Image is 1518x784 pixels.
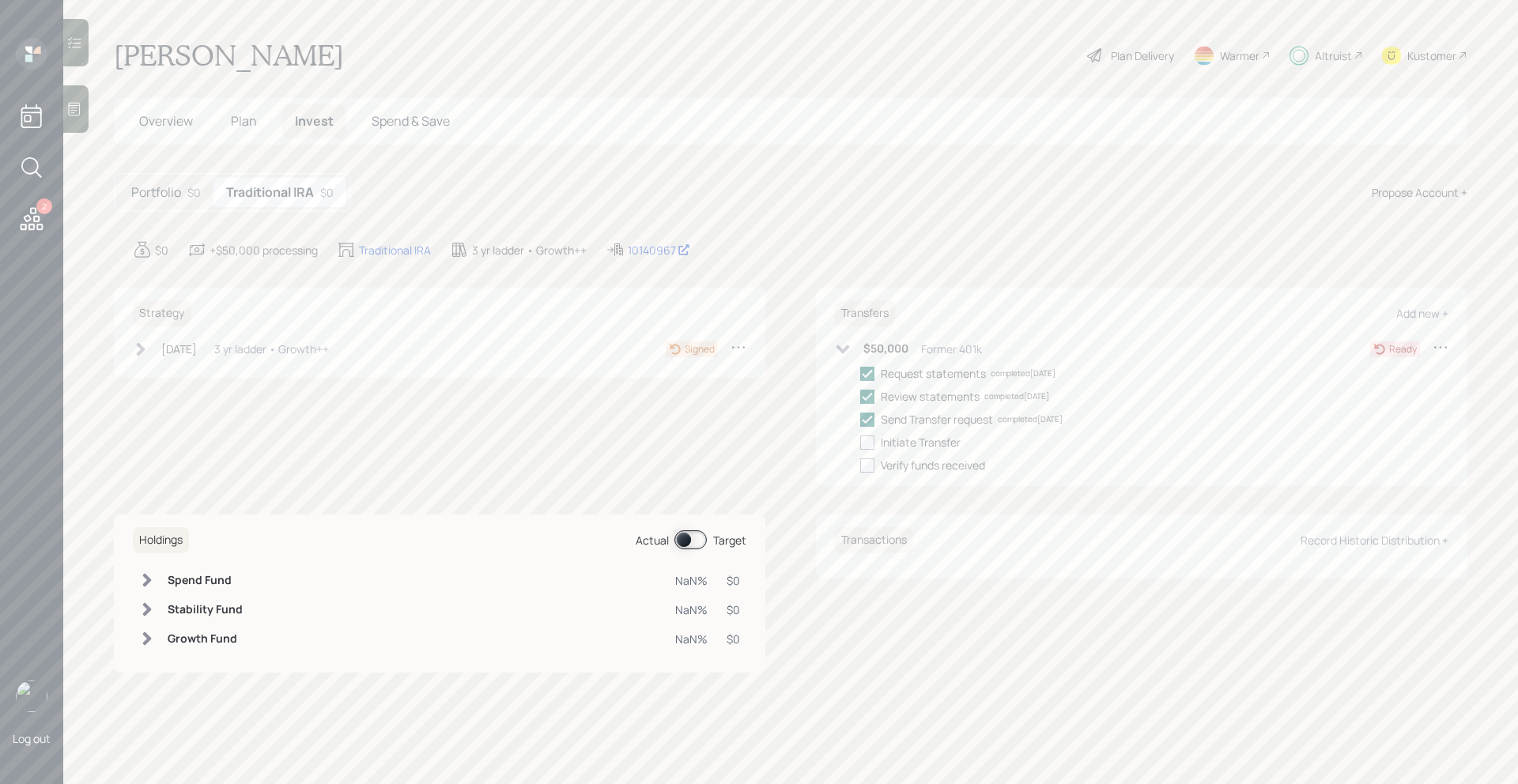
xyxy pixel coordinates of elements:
div: completed [DATE] [984,390,1049,402]
h1: [PERSON_NAME] [114,38,344,73]
img: michael-russo-headshot.png [16,680,47,712]
div: $0 [727,631,740,647]
span: Invest [295,112,334,130]
div: $0 [320,184,334,201]
div: Ready [1389,342,1417,356]
div: $0 [727,572,740,589]
div: Actual [636,532,669,548]
div: Kustomer [1407,47,1456,64]
div: Record Historic Distribution + [1301,533,1448,548]
h6: Stability Fund [168,603,243,616]
div: Send Transfer request [881,411,993,428]
div: Altruist [1315,47,1352,64]
div: 3 yr ladder • Growth++ [214,341,329,357]
h6: Holdings [133,527,189,553]
div: Traditional IRA [359,242,431,258]
h6: $50,000 [863,342,908,356]
div: Request statements [881,365,986,382]
div: Add new + [1396,306,1448,321]
div: Initiate Transfer [881,434,961,450]
h6: Strategy [133,300,191,326]
span: Overview [139,112,193,130]
div: 10140967 [628,242,690,258]
div: Review statements [881,388,980,405]
div: NaN% [675,631,708,647]
div: Verify funds received [881,457,985,473]
div: completed [DATE] [998,413,1063,425]
span: Plan [231,112,257,130]
div: NaN% [675,572,708,589]
div: Former 401k [921,341,982,357]
div: NaN% [675,601,708,618]
div: Warmer [1220,47,1259,64]
h6: Spend Fund [168,574,243,587]
div: Plan Delivery [1111,47,1174,64]
div: 2 [36,198,52,214]
div: completed [DATE] [991,367,1055,379]
h5: Portfolio [131,185,181,200]
div: Log out [13,731,51,746]
div: $0 [727,601,740,618]
div: $0 [187,184,201,201]
h6: Transfers [835,300,895,326]
div: $0 [155,242,168,258]
div: Target [713,532,746,548]
h6: Transactions [835,527,913,553]
div: Signed [685,342,715,356]
span: Spend & Save [372,112,450,130]
div: [DATE] [161,341,197,357]
div: 3 yr ladder • Growth++ [472,242,587,258]
div: +$50,000 processing [210,242,318,258]
h5: Traditional IRA [226,185,314,200]
h6: Growth Fund [168,632,243,646]
div: Propose Account + [1372,184,1467,201]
